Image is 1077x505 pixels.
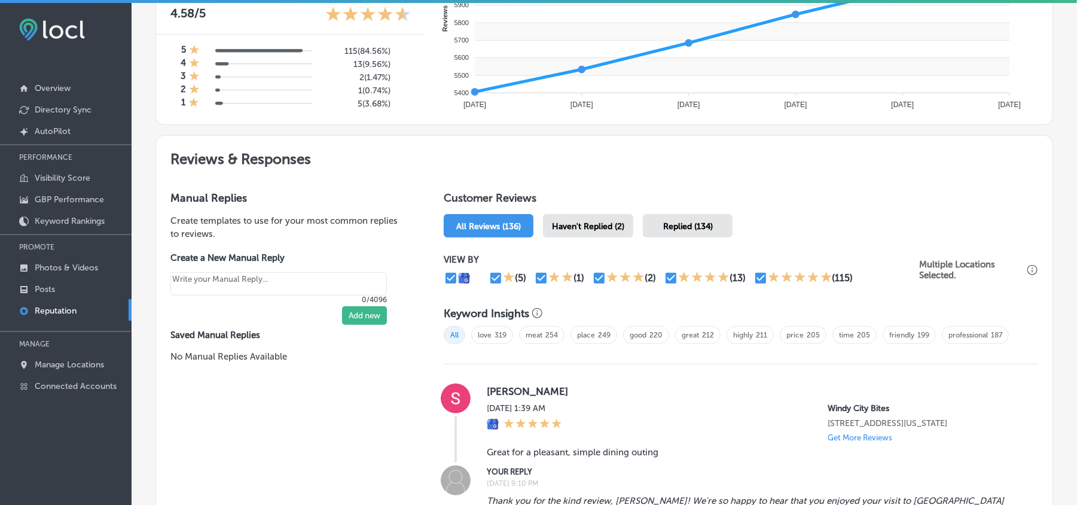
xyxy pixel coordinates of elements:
[342,306,387,325] button: Add new
[181,57,186,71] h4: 4
[768,271,832,285] div: 5 Stars
[444,254,919,265] p: VIEW BY
[948,331,988,339] a: professional
[35,126,71,136] p: AutoPilot
[35,381,117,391] p: Connected Accounts
[321,59,390,69] h5: 13 ( 9.56% )
[828,418,1019,428] p: 114 N Indiana Ave
[552,221,624,232] span: Haven't Replied (2)
[325,6,411,25] div: 4.58 Stars
[598,331,611,339] a: 249
[832,272,853,284] div: (115)
[545,331,558,339] a: 254
[35,360,104,370] p: Manage Locations
[170,191,405,205] h3: Manual Replies
[487,447,1019,458] blockquote: Great for a pleasant, simple dining outing
[991,331,1002,339] a: 187
[170,330,405,340] label: Saved Manual Replies
[454,36,468,44] tspan: 5700
[786,331,804,339] a: price
[189,84,200,97] div: 1 Star
[454,19,468,26] tspan: 5800
[784,101,807,109] tspan: [DATE]
[730,272,746,284] div: (13)
[663,221,713,232] span: Replied (134)
[181,84,186,97] h4: 2
[444,191,1038,209] h1: Customer Reviews
[321,46,390,56] h5: 115 ( 84.56% )
[189,71,200,84] div: 1 Star
[733,331,753,339] a: highly
[919,259,1024,281] p: Multiple Locations Selected.
[630,331,646,339] a: good
[891,101,914,109] tspan: [DATE]
[170,214,405,241] p: Create templates to use for your most common replies to reviews.
[35,173,90,183] p: Visibility Score
[444,326,465,344] span: All
[170,252,387,263] label: Create a New Manual Reply
[35,105,91,115] p: Directory Sync
[19,19,85,41] img: fda3e92497d09a02dc62c9cd864e3231.png
[917,331,929,339] a: 199
[645,272,656,284] div: (2)
[678,271,730,285] div: 4 Stars
[321,86,390,96] h5: 1 ( 0.74% )
[321,72,390,83] h5: 2 ( 1.47% )
[504,418,562,431] div: 5 Stars
[682,331,699,339] a: great
[807,331,820,339] a: 205
[702,331,714,339] a: 212
[478,331,492,339] a: love
[487,385,1019,397] label: [PERSON_NAME]
[678,101,700,109] tspan: [DATE]
[170,296,387,304] p: 0/4096
[889,331,914,339] a: friendly
[487,467,1019,476] label: YOUR REPLY
[156,136,1052,177] h2: Reviews & Responses
[35,284,55,294] p: Posts
[577,331,595,339] a: place
[503,271,515,285] div: 1 Star
[35,83,71,93] p: Overview
[441,5,449,32] text: Reviews
[456,221,521,232] span: All Reviews (136)
[454,72,468,79] tspan: 5500
[828,403,1019,413] p: Windy City Bites
[573,272,584,284] div: (1)
[35,216,105,226] p: Keyword Rankings
[170,6,206,25] p: 4.58 /5
[515,272,526,284] div: (5)
[189,44,200,57] div: 1 Star
[548,271,573,285] div: 2 Stars
[181,44,186,57] h4: 5
[170,350,405,363] p: No Manual Replies Available
[839,331,854,339] a: time
[444,307,529,320] h3: Keyword Insights
[189,57,200,71] div: 1 Star
[570,101,593,109] tspan: [DATE]
[526,331,542,339] a: meat
[181,97,185,110] h4: 1
[998,101,1021,109] tspan: [DATE]
[487,403,562,413] label: [DATE] 1:39 AM
[441,466,471,495] img: Image
[35,263,98,273] p: Photos & Videos
[454,2,468,9] tspan: 5900
[487,479,1019,488] label: [DATE] 9:10 PM
[756,331,767,339] a: 211
[606,271,645,285] div: 3 Stars
[857,331,870,339] a: 205
[188,97,199,110] div: 1 Star
[649,331,663,339] a: 220
[463,101,486,109] tspan: [DATE]
[495,331,507,339] a: 319
[828,433,892,442] p: Get More Reviews
[181,71,186,84] h4: 3
[454,89,468,96] tspan: 5400
[454,54,468,61] tspan: 5600
[321,99,390,109] h5: 5 ( 3.68% )
[35,194,104,205] p: GBP Performance
[35,306,77,316] p: Reputation
[170,272,387,296] textarea: Create your Quick Reply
